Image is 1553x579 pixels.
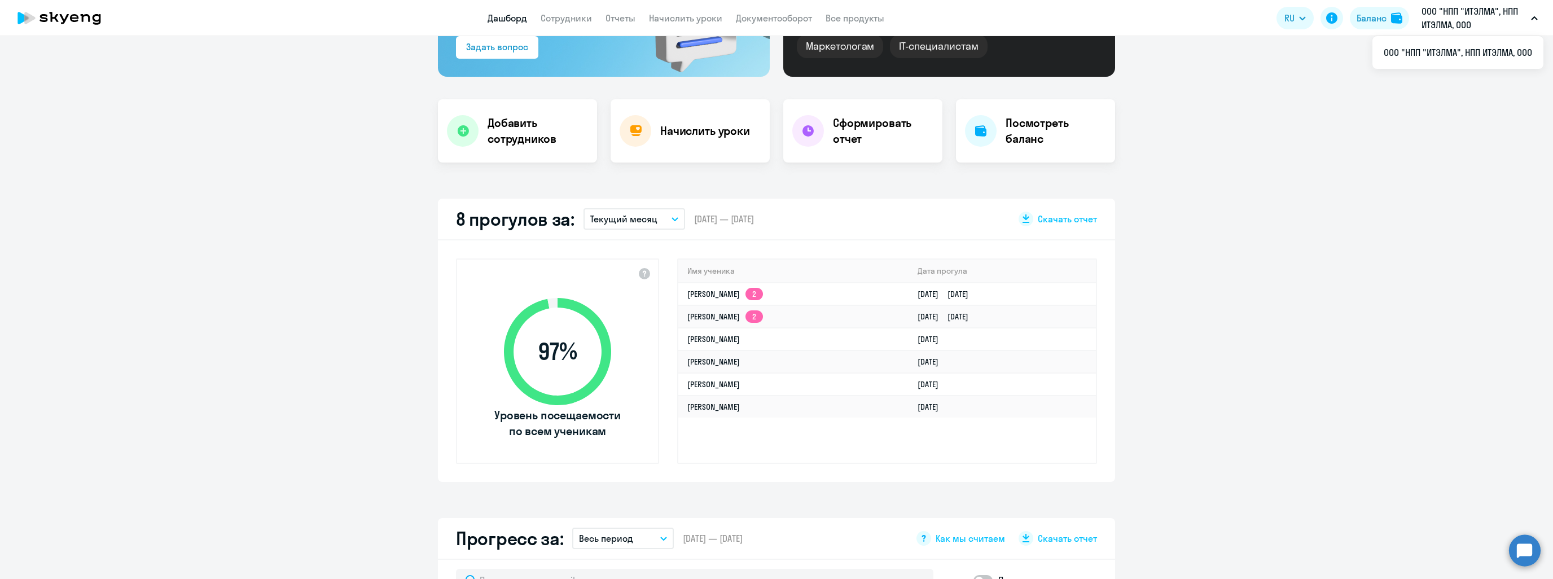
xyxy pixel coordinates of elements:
[687,312,763,322] a: [PERSON_NAME]2
[833,115,933,147] h4: Сформировать отчет
[1422,5,1526,32] p: ООО "НПП "ИТЭЛМА", НПП ИТЭЛМА, ООО
[1276,7,1314,29] button: RU
[687,379,740,389] a: [PERSON_NAME]
[488,115,588,147] h4: Добавить сотрудников
[660,123,750,139] h4: Начислить уроки
[687,334,740,344] a: [PERSON_NAME]
[572,528,674,549] button: Весь период
[745,288,763,300] app-skyeng-badge: 2
[918,334,947,344] a: [DATE]
[456,36,538,59] button: Задать вопрос
[1350,7,1409,29] button: Балансbalance
[488,12,527,24] a: Дашборд
[918,357,947,367] a: [DATE]
[890,34,987,58] div: IT-специалистам
[584,208,685,230] button: Текущий месяц
[1038,532,1097,545] span: Скачать отчет
[493,407,622,439] span: Уровень посещаемости по всем ученикам
[606,12,635,24] a: Отчеты
[694,213,754,225] span: [DATE] — [DATE]
[918,312,977,322] a: [DATE][DATE]
[1006,115,1106,147] h4: Посмотреть баланс
[736,12,812,24] a: Документооборот
[1391,12,1402,24] img: balance
[687,357,740,367] a: [PERSON_NAME]
[1357,11,1387,25] div: Баланс
[918,402,947,412] a: [DATE]
[579,532,633,545] p: Весь период
[541,12,592,24] a: Сотрудники
[745,310,763,323] app-skyeng-badge: 2
[493,338,622,365] span: 97 %
[826,12,884,24] a: Все продукты
[1038,213,1097,225] span: Скачать отчет
[683,532,743,545] span: [DATE] — [DATE]
[687,402,740,412] a: [PERSON_NAME]
[678,260,909,283] th: Имя ученика
[466,40,528,54] div: Задать вопрос
[1372,36,1543,69] ul: RU
[936,532,1005,545] span: Как мы считаем
[687,289,763,299] a: [PERSON_NAME]2
[918,289,977,299] a: [DATE][DATE]
[590,212,657,226] p: Текущий месяц
[1416,5,1543,32] button: ООО "НПП "ИТЭЛМА", НПП ИТЭЛМА, ООО
[797,34,883,58] div: Маркетологам
[456,527,563,550] h2: Прогресс за:
[456,208,574,230] h2: 8 прогулов за:
[918,379,947,389] a: [DATE]
[909,260,1096,283] th: Дата прогула
[1284,11,1295,25] span: RU
[649,12,722,24] a: Начислить уроки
